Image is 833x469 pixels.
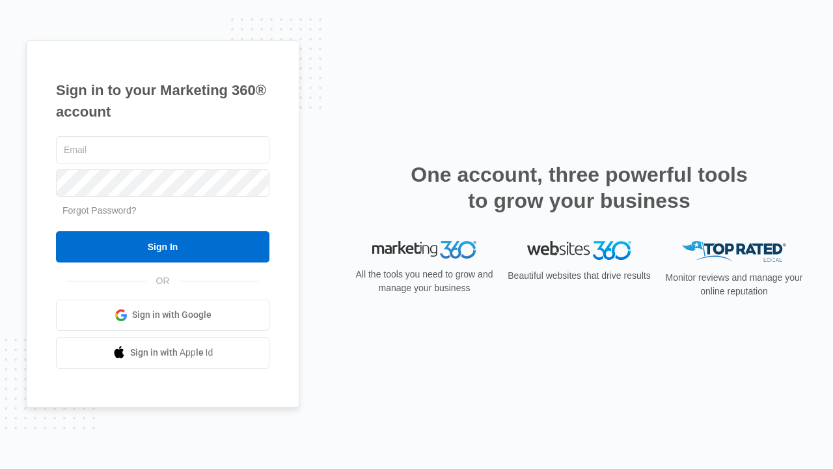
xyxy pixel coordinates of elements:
[130,346,213,360] span: Sign in with Apple Id
[506,269,652,283] p: Beautiful websites that drive results
[56,337,269,369] a: Sign in with Apple Id
[372,241,476,259] img: Marketing 360
[56,231,269,263] input: Sign In
[661,271,807,298] p: Monitor reviews and manage your online reputation
[351,268,497,295] p: All the tools you need to grow and manage your business
[132,308,212,322] span: Sign in with Google
[56,79,269,122] h1: Sign in to your Marketing 360® account
[407,162,752,214] h2: One account, three powerful tools to grow your business
[56,136,269,163] input: Email
[56,300,269,331] a: Sign in with Google
[147,274,179,288] span: OR
[527,241,631,260] img: Websites 360
[682,241,786,263] img: Top Rated Local
[62,205,137,216] a: Forgot Password?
